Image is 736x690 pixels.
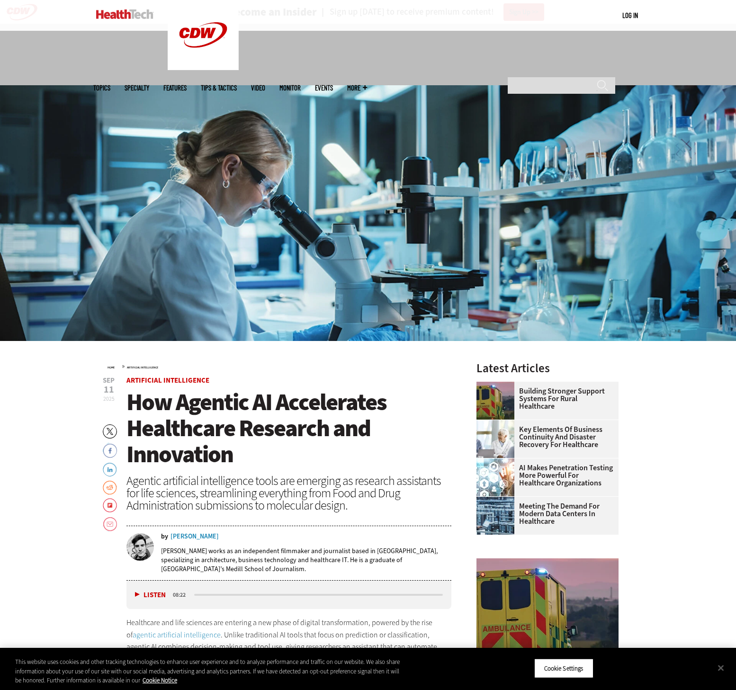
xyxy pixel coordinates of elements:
div: duration [171,591,193,599]
a: CDW [168,63,239,72]
a: Home [108,366,115,369]
img: incident response team discusses around a table [476,420,514,458]
span: Sep [103,377,115,384]
span: Specialty [125,84,149,91]
div: This website uses cookies and other tracking technologies to enhance user experience and to analy... [15,657,405,685]
a: incident response team discusses around a table [476,420,519,428]
button: Cookie Settings [534,658,593,678]
a: Tips & Tactics [201,84,237,91]
a: Healthcare and hacking concept [476,458,519,466]
a: Log in [622,11,638,19]
a: Meeting the Demand for Modern Data Centers in Healthcare [476,502,613,525]
a: engineer with laptop overlooking data center [476,497,519,504]
div: Agentic artificial intelligence tools are emerging as research assistants for life sciences, stre... [126,475,451,511]
span: by [161,533,168,540]
a: [PERSON_NAME] [171,533,219,540]
button: Close [710,657,731,678]
button: Listen [135,591,166,599]
div: media player [126,581,451,609]
img: ambulance driving down country road at sunset [476,558,619,665]
a: Artificial Intelligence [127,366,158,369]
img: Healthcare and hacking concept [476,458,514,496]
img: Home [96,9,153,19]
a: AI Makes Penetration Testing More Powerful for Healthcare Organizations [476,464,613,487]
div: User menu [622,10,638,20]
a: More information about your privacy [143,676,177,684]
span: Topics [93,84,110,91]
a: Building Stronger Support Systems for Rural Healthcare [476,387,613,410]
h3: Latest Articles [476,362,619,374]
div: » [108,362,451,370]
a: Video [251,84,265,91]
a: ambulance driving down country road at sunset [476,382,519,389]
img: nathan eddy [126,533,154,561]
span: How Agentic AI Accelerates Healthcare Research and Innovation [126,386,386,470]
a: Features [163,84,187,91]
p: Healthcare and life sciences are entering a new phase of digital transformation, powered by the r... [126,617,451,665]
a: MonITor [279,84,301,91]
p: [PERSON_NAME] works as an independent filmmaker and journalist based in [GEOGRAPHIC_DATA], specia... [161,547,451,574]
span: 2025 [103,395,115,403]
a: Artificial Intelligence [126,376,209,385]
a: Key Elements of Business Continuity and Disaster Recovery for Healthcare [476,426,613,448]
a: Events [315,84,333,91]
span: More [347,84,367,91]
img: ambulance driving down country road at sunset [476,382,514,420]
img: engineer with laptop overlooking data center [476,497,514,535]
span: 11 [103,385,115,394]
a: agentic artificial intelligence [133,630,221,640]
